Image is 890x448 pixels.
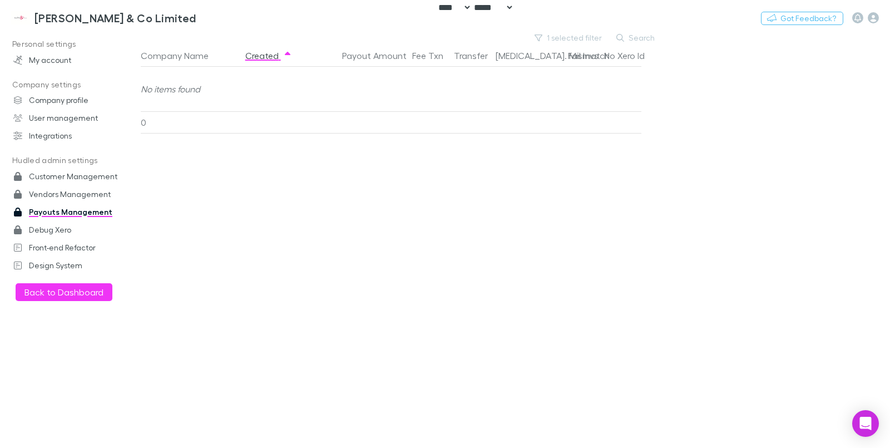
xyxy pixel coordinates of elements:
[852,410,879,437] div: Open Intercom Messenger
[454,45,501,67] button: Transfer
[2,168,147,185] a: Customer Management
[2,127,147,145] a: Integrations
[16,283,112,301] button: Back to Dashboard
[568,45,612,67] button: Fail Invs
[2,91,147,109] a: Company profile
[761,12,843,25] button: Got Feedback?
[611,31,661,45] button: Search
[245,45,292,67] button: Created
[11,11,30,24] img: Epplett & Co Limited's Logo
[412,45,457,67] button: Fee Txn
[529,31,609,45] button: 1 selected filter
[2,221,147,239] a: Debug Xero
[141,111,241,134] div: 0
[2,51,147,69] a: My account
[2,154,147,168] p: Hudled admin settings
[2,109,147,127] a: User management
[496,45,623,67] button: [MEDICAL_DATA]. Mismatch
[2,78,147,92] p: Company settings
[342,45,420,67] button: Payout Amount
[2,203,147,221] a: Payouts Management
[604,45,658,67] button: No Xero Id
[34,11,196,24] h3: [PERSON_NAME] & Co Limited
[141,45,222,67] button: Company Name
[4,4,203,31] a: [PERSON_NAME] & Co Limited
[2,239,147,257] a: Front-end Refactor
[2,185,147,203] a: Vendors Management
[2,257,147,274] a: Design System
[2,37,147,51] p: Personal settings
